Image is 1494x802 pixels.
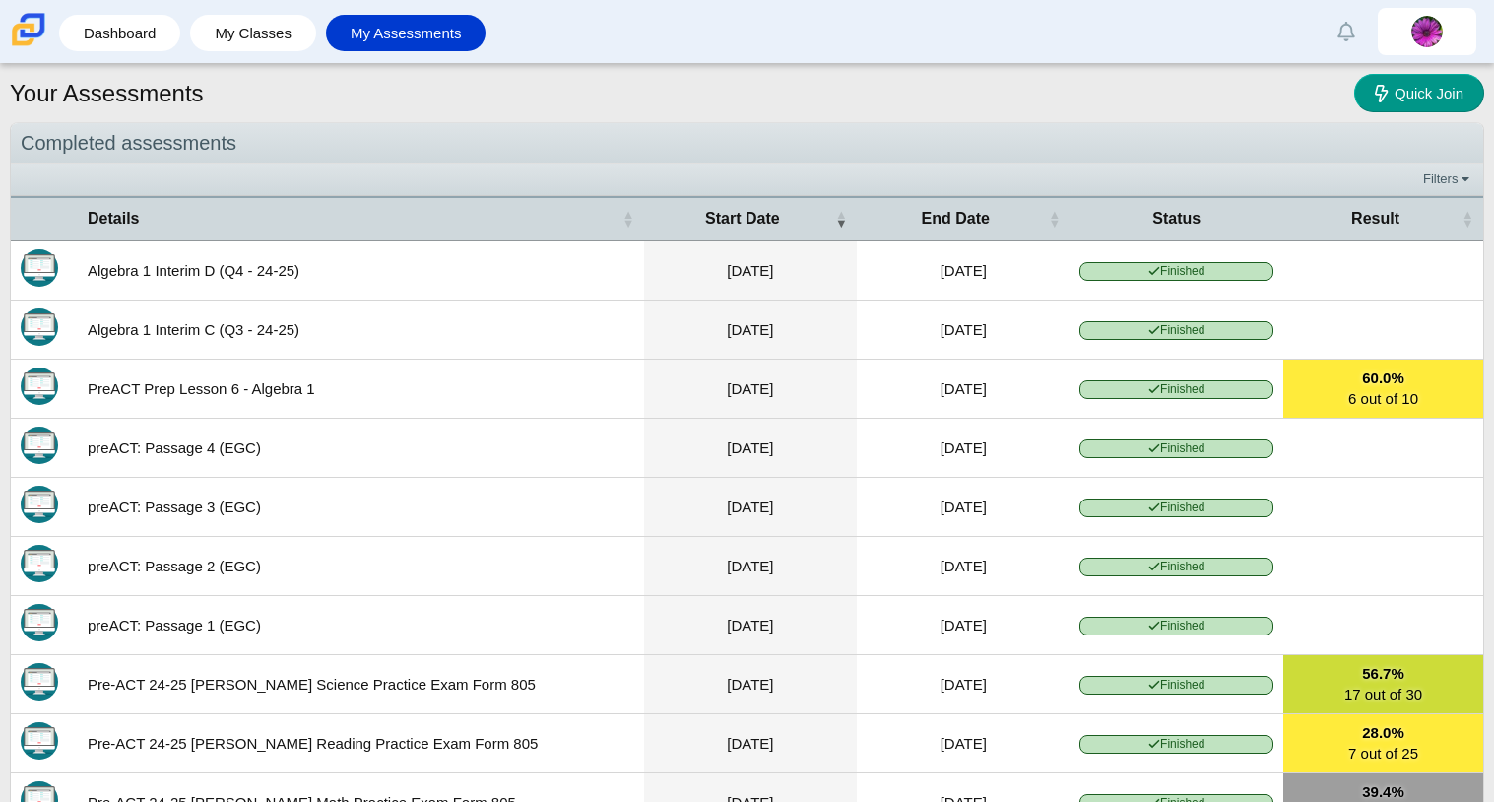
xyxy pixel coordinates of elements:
[21,486,58,523] img: Itembank
[78,360,644,419] td: PreACT Prep Lesson 6 - Algebra 1
[727,380,773,397] time: Mar 10, 2025 at 3:14 PM
[727,499,773,515] time: Mar 5, 2025 at 11:04 AM
[1325,10,1368,53] a: Alerts
[727,676,773,693] time: Feb 3, 2025 at 10:55 AM
[78,478,644,537] td: preACT: Passage 3 (EGC)
[1283,655,1483,713] a: 56.7%17 out of 30
[1378,8,1476,55] a: lariahmarie.lee.Fj6tXl
[1283,360,1483,418] a: 60.0%6 out of 10
[941,499,987,515] time: Mar 5, 2025 at 11:16 AM
[78,241,644,301] td: Algebra 1 Interim D (Q4 - 24-25)
[21,249,58,287] img: Itembank
[941,380,987,397] time: Mar 10, 2025 at 3:34 PM
[1079,262,1273,281] span: Finished
[941,676,987,693] time: Feb 3, 2025 at 11:22 AM
[727,439,773,456] time: Mar 6, 2025 at 11:04 AM
[10,77,204,110] h1: Your Assessments
[1293,722,1473,743] b: 28.0%
[1462,209,1473,229] span: Result : Activate to sort
[1293,208,1458,230] span: Result
[1079,676,1273,695] span: Finished
[835,209,847,229] span: Start Date : Activate to remove sorting
[941,262,987,279] time: Jun 11, 2025 at 10:03 AM
[941,735,987,752] time: Feb 3, 2025 at 10:52 AM
[941,617,987,634] time: Mar 3, 2025 at 11:28 AM
[1354,74,1484,112] a: Quick Join
[727,617,773,634] time: Mar 3, 2025 at 11:16 AM
[78,714,644,773] td: Pre-ACT 24-25 [PERSON_NAME] Reading Practice Exam Form 805
[8,36,49,53] a: Carmen School of Science & Technology
[867,208,1044,230] span: End Date
[200,15,306,51] a: My Classes
[1283,714,1483,772] a: 28.0%7 out of 25
[21,545,58,582] img: Itembank
[941,558,987,574] time: Mar 4, 2025 at 11:26 AM
[941,439,987,456] time: Mar 6, 2025 at 11:17 AM
[8,9,49,50] img: Carmen School of Science & Technology
[21,368,58,405] img: Itembank
[88,208,618,230] span: Details
[1079,380,1273,399] span: Finished
[21,427,58,464] img: Itembank
[727,262,773,279] time: Jun 11, 2025 at 8:54 AM
[1293,781,1473,802] b: 39.4%
[1079,558,1273,576] span: Finished
[727,558,773,574] time: Mar 4, 2025 at 11:12 AM
[21,308,58,346] img: Itembank
[1293,663,1473,684] b: 56.7%
[1079,208,1273,230] span: Status
[1079,735,1273,754] span: Finished
[1411,16,1443,47] img: lariahmarie.lee.Fj6tXl
[727,321,773,338] time: Mar 18, 2025 at 2:43 PM
[21,604,58,641] img: Itembank
[69,15,170,51] a: Dashboard
[11,123,1483,164] div: Completed assessments
[654,208,831,230] span: Start Date
[1418,169,1478,189] a: Filters
[727,735,773,752] time: Feb 3, 2025 at 10:13 AM
[1395,85,1463,101] span: Quick Join
[622,209,634,229] span: Details : Activate to sort
[78,655,644,714] td: Pre-ACT 24-25 [PERSON_NAME] Science Practice Exam Form 805
[21,722,58,760] img: Itembank
[941,321,987,338] time: Mar 18, 2025 at 3:31 PM
[78,419,644,478] td: preACT: Passage 4 (EGC)
[336,15,477,51] a: My Assessments
[78,301,644,360] td: Algebra 1 Interim C (Q3 - 24-25)
[1079,499,1273,517] span: Finished
[1079,439,1273,458] span: Finished
[1079,321,1273,340] span: Finished
[78,596,644,655] td: preACT: Passage 1 (EGC)
[78,537,644,596] td: preACT: Passage 2 (EGC)
[1079,617,1273,635] span: Finished
[1293,368,1473,388] b: 60.0%
[1048,209,1060,229] span: End Date : Activate to sort
[21,663,58,701] img: Itembank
